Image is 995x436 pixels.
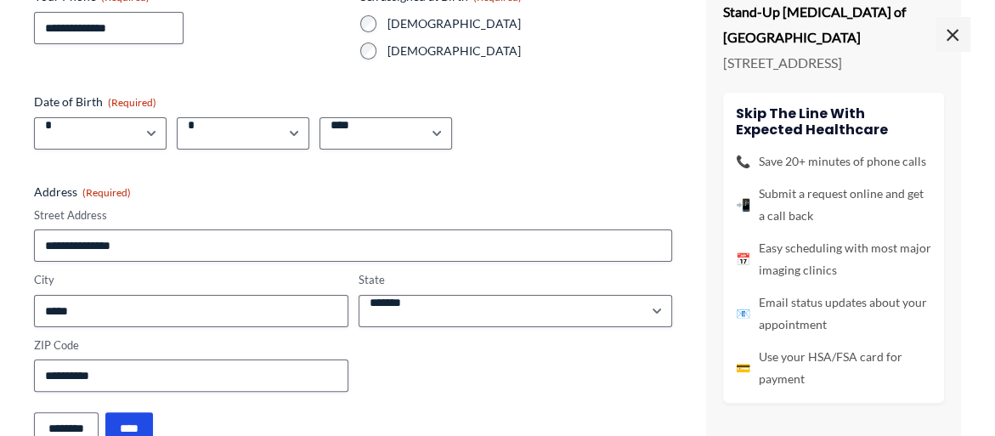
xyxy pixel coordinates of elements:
label: State [359,272,673,288]
li: Use your HSA/FSA card for payment [736,345,931,389]
span: (Required) [82,186,131,199]
span: 📞 [736,150,750,172]
label: [DEMOGRAPHIC_DATA] [387,42,673,59]
legend: Address [34,184,131,201]
label: [DEMOGRAPHIC_DATA] [387,15,673,32]
label: ZIP Code [34,337,348,354]
li: Easy scheduling with most major imaging clinics [736,236,931,280]
span: 📲 [736,193,750,215]
span: 📧 [736,302,750,324]
label: Street Address [34,207,672,224]
p: [STREET_ADDRESS] [723,49,944,75]
li: Submit a request online and get a call back [736,182,931,226]
h4: Skip the line with Expected Healthcare [736,105,931,137]
span: 💳 [736,356,750,378]
span: × [936,17,970,51]
span: 📅 [736,247,750,269]
li: Save 20+ minutes of phone calls [736,150,931,172]
span: (Required) [108,96,156,109]
label: City [34,272,348,288]
legend: Date of Birth [34,93,156,110]
li: Email status updates about your appointment [736,291,931,335]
